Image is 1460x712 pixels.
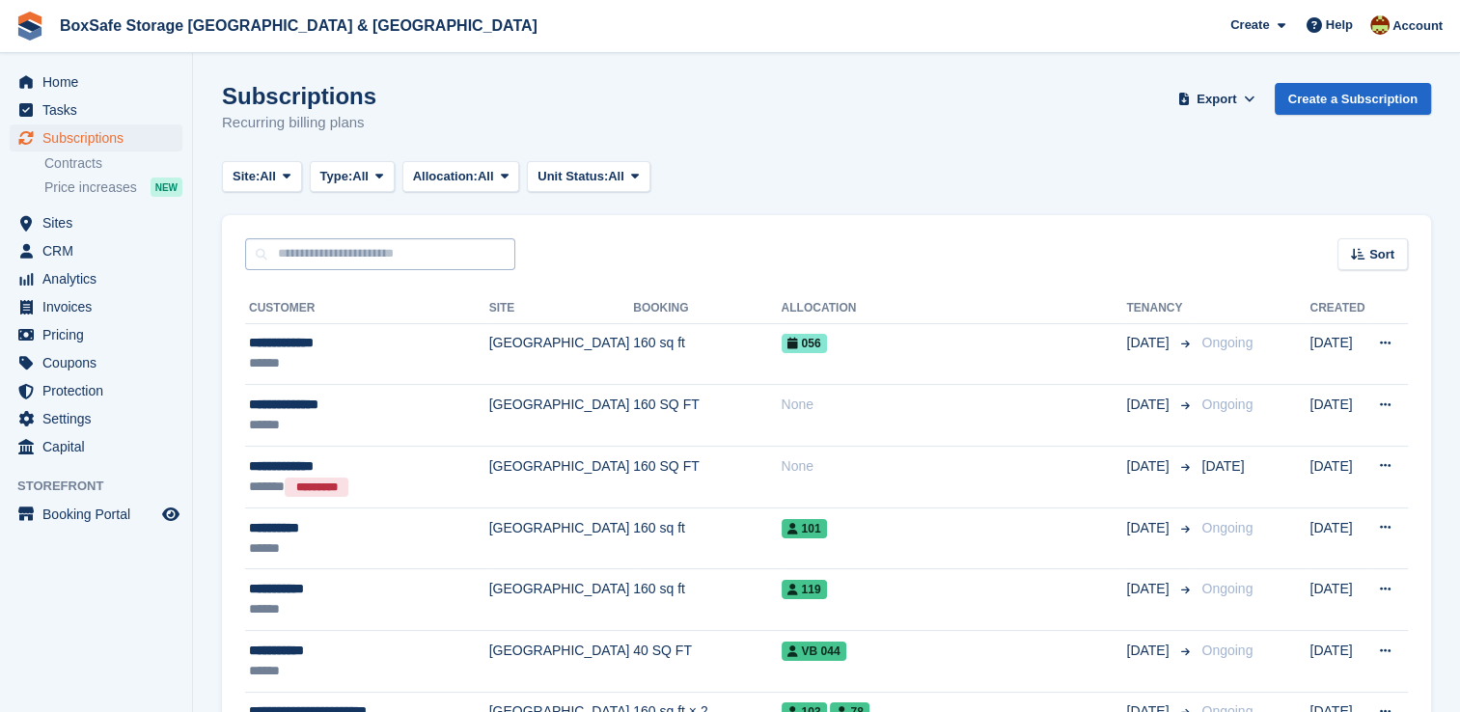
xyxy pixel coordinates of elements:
span: Protection [42,377,158,404]
span: Ongoing [1201,581,1253,596]
a: menu [10,349,182,376]
a: menu [10,501,182,528]
a: menu [10,209,182,236]
div: None [782,395,1127,415]
button: Type: All [310,161,395,193]
span: Capital [42,433,158,460]
a: menu [10,265,182,292]
span: Sort [1369,245,1394,264]
td: 160 sq ft [633,323,781,385]
h1: Subscriptions [222,83,376,109]
td: [GEOGRAPHIC_DATA] [489,631,634,693]
span: Storefront [17,477,192,496]
span: Help [1326,15,1353,35]
button: Export [1174,83,1259,115]
span: Unit Status: [537,167,608,186]
td: 160 sq ft [633,569,781,631]
span: [DATE] [1126,456,1172,477]
a: BoxSafe Storage [GEOGRAPHIC_DATA] & [GEOGRAPHIC_DATA] [52,10,545,41]
span: VB 044 [782,642,846,661]
a: menu [10,377,182,404]
th: Tenancy [1126,293,1194,324]
td: 160 SQ FT [633,385,781,447]
td: [GEOGRAPHIC_DATA] [489,569,634,631]
span: Ongoing [1201,643,1253,658]
span: All [260,167,276,186]
img: Kim [1370,15,1390,35]
span: [DATE] [1126,518,1172,538]
div: None [782,456,1127,477]
span: Price increases [44,178,137,197]
span: 101 [782,519,827,538]
a: menu [10,433,182,460]
span: Ongoing [1201,520,1253,535]
a: menu [10,405,182,432]
button: Site: All [222,161,302,193]
span: Ongoing [1201,397,1253,412]
span: Home [42,68,158,96]
span: Ongoing [1201,335,1253,350]
a: Contracts [44,154,182,173]
span: Tasks [42,96,158,123]
td: [DATE] [1309,323,1366,385]
button: Allocation: All [402,161,520,193]
span: All [352,167,369,186]
span: Settings [42,405,158,432]
td: 160 SQ FT [633,446,781,507]
span: Create [1230,15,1269,35]
td: 40 SQ FT [633,631,781,693]
button: Unit Status: All [527,161,649,193]
th: Site [489,293,634,324]
span: 056 [782,334,827,353]
span: [DATE] [1201,458,1244,474]
a: Preview store [159,503,182,526]
a: menu [10,124,182,151]
span: CRM [42,237,158,264]
td: [GEOGRAPHIC_DATA] [489,446,634,507]
a: menu [10,321,182,348]
span: Allocation: [413,167,478,186]
span: Subscriptions [42,124,158,151]
th: Created [1309,293,1366,324]
span: Analytics [42,265,158,292]
th: Booking [633,293,781,324]
a: menu [10,237,182,264]
th: Customer [245,293,489,324]
span: All [608,167,624,186]
span: Type: [320,167,353,186]
td: 160 sq ft [633,507,781,569]
span: Pricing [42,321,158,348]
td: [GEOGRAPHIC_DATA] [489,323,634,385]
td: [DATE] [1309,446,1366,507]
span: All [478,167,494,186]
span: [DATE] [1126,579,1172,599]
td: [DATE] [1309,507,1366,569]
th: Allocation [782,293,1127,324]
a: Price increases NEW [44,177,182,198]
td: [GEOGRAPHIC_DATA] [489,385,634,447]
a: menu [10,293,182,320]
td: [DATE] [1309,631,1366,693]
td: [DATE] [1309,385,1366,447]
span: Booking Portal [42,501,158,528]
p: Recurring billing plans [222,112,376,134]
span: Invoices [42,293,158,320]
span: Export [1197,90,1236,109]
a: menu [10,68,182,96]
span: Coupons [42,349,158,376]
img: stora-icon-8386f47178a22dfd0bd8f6a31ec36ba5ce8667c1dd55bd0f319d3a0aa187defe.svg [15,12,44,41]
a: menu [10,96,182,123]
div: NEW [151,178,182,197]
span: Sites [42,209,158,236]
span: 119 [782,580,827,599]
td: [DATE] [1309,569,1366,631]
a: Create a Subscription [1275,83,1431,115]
span: Account [1392,16,1443,36]
td: [GEOGRAPHIC_DATA] [489,507,634,569]
span: Site: [233,167,260,186]
span: [DATE] [1126,641,1172,661]
span: [DATE] [1126,333,1172,353]
span: [DATE] [1126,395,1172,415]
